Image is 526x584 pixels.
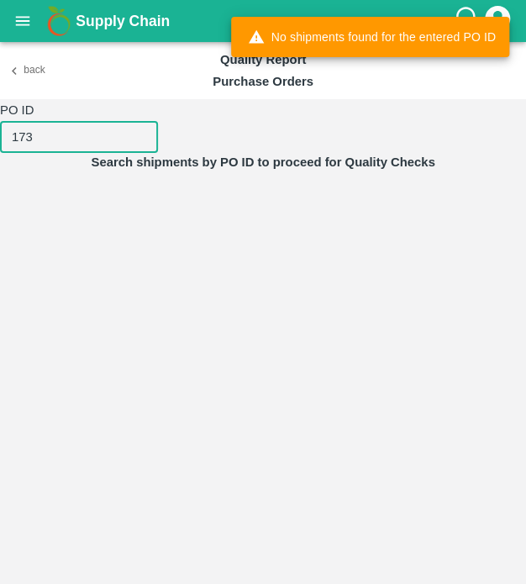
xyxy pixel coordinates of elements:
img: logo [42,4,76,38]
b: Search shipments by PO ID to proceed for Quality Checks [91,155,434,169]
b: Supply Chain [76,13,170,29]
h6: Quality Report [109,49,417,71]
div: customer-support [453,6,482,36]
h6: Purchase Orders [109,71,417,92]
a: Supply Chain [76,9,453,33]
div: account of current user [482,3,513,39]
button: open drawer [3,2,42,40]
div: No shipments found for the entered PO ID [248,22,496,52]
